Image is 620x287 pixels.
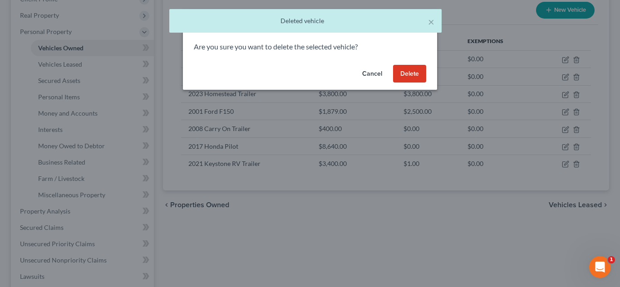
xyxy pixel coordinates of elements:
div: Deleted vehicle [177,16,434,25]
span: 1 [608,256,615,263]
button: Delete [393,65,426,83]
p: Are you sure you want to delete the selected vehicle? [194,42,426,52]
button: × [428,16,434,27]
button: Cancel [355,65,389,83]
iframe: Intercom live chat [589,256,611,278]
